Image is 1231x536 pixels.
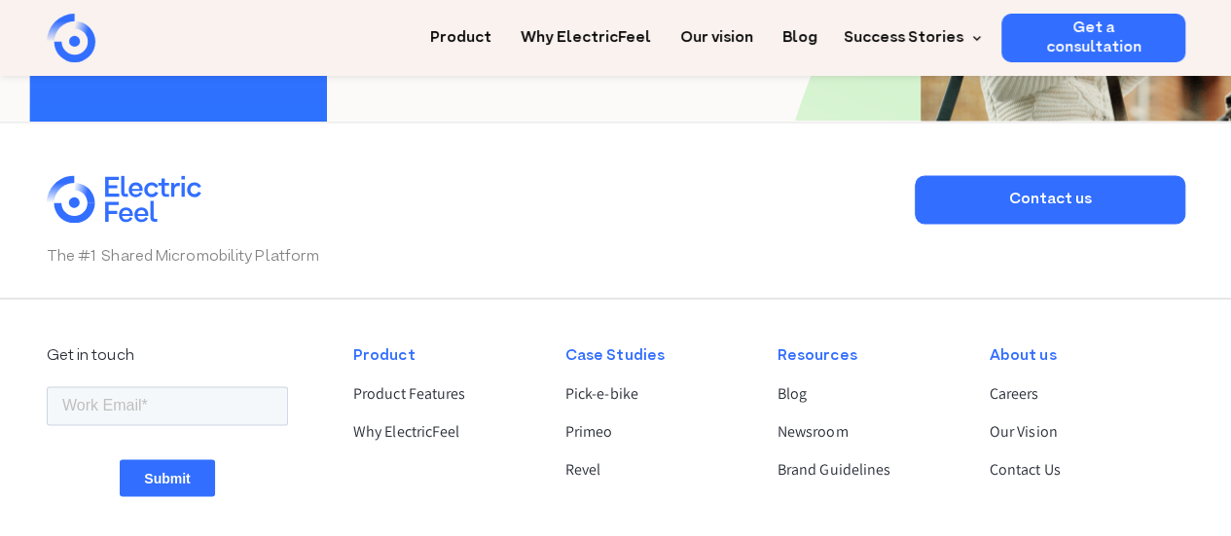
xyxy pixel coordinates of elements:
div: Success Stories [832,14,987,62]
a: Why ElectricFeel [521,14,651,50]
a: Careers [990,382,1169,406]
a: Blog [782,14,817,50]
div: Product [353,344,532,368]
a: Contact Us [990,458,1169,482]
a: home [47,14,202,62]
div: About us [990,344,1169,368]
a: Our Vision [990,420,1169,444]
a: Contact us [915,175,1185,224]
a: Blog [778,382,957,406]
a: Get a consultation [1001,14,1185,62]
a: Pick-e-bike [565,382,744,406]
iframe: Chatbot [1103,408,1204,509]
a: Revel [565,458,744,482]
a: Product Features [353,382,532,406]
div: Case Studies [565,344,744,368]
a: Product [430,14,491,50]
div: Success Stories [844,26,963,50]
div: Resources [778,344,957,368]
a: Primeo [565,420,744,444]
a: Newsroom [778,420,957,444]
a: Why ElectricFeel [353,420,532,444]
p: The #1 Shared Micromobility Platform [47,245,896,268]
a: Brand Guidelines [778,458,957,482]
a: Our vision [680,14,753,50]
div: Get in touch [47,344,288,368]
